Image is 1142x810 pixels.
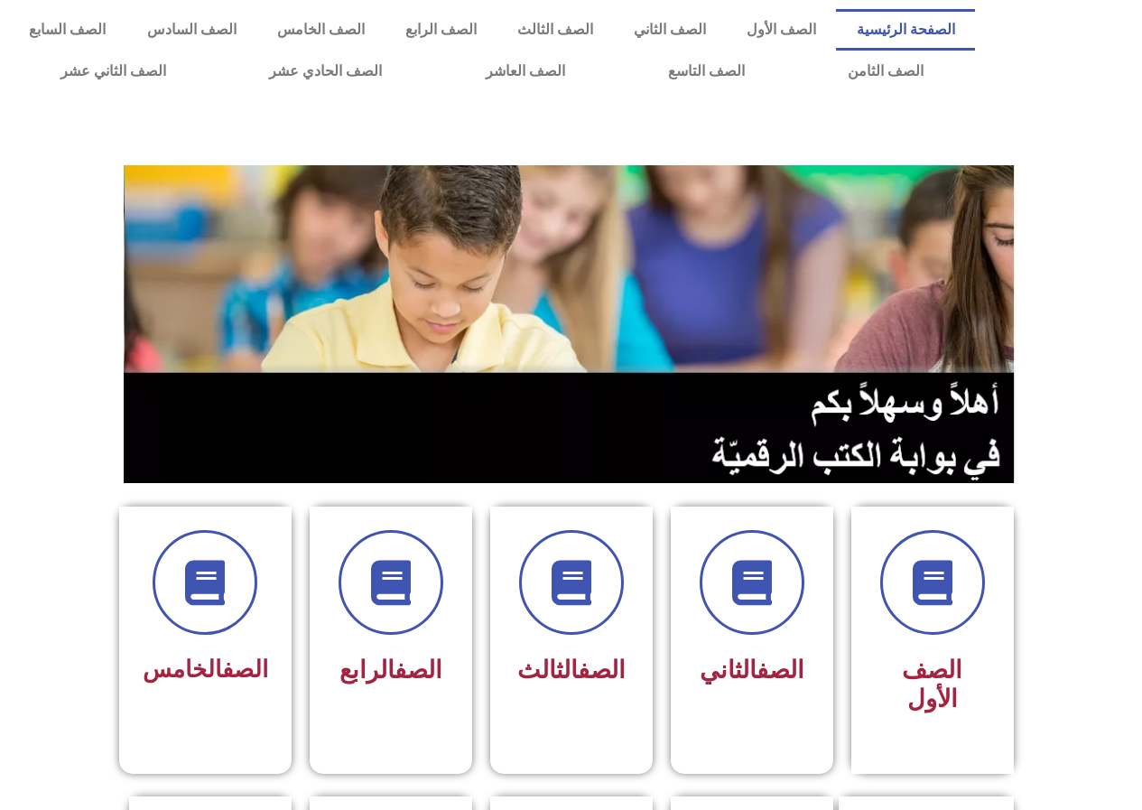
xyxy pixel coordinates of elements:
[143,656,268,683] span: الخامس
[497,9,613,51] a: الصف الثالث
[395,656,442,684] a: الصف
[836,9,975,51] a: الصفحة الرئيسية
[757,656,804,684] a: الصف
[9,9,126,51] a: الصف السابع
[9,51,218,92] a: الصف الثاني عشر
[902,656,962,713] span: الصف الأول
[700,656,804,684] span: الثاني
[385,9,497,51] a: الصف الرابع
[796,51,975,92] a: الصف الثامن
[126,9,256,51] a: الصف السادس
[218,51,433,92] a: الصف الحادي عشر
[578,656,626,684] a: الصف
[517,656,626,684] span: الثالث
[222,656,268,683] a: الصف
[617,51,796,92] a: الصف التاسع
[726,9,836,51] a: الصف الأول
[256,9,385,51] a: الصف الخامس
[613,9,726,51] a: الصف الثاني
[339,656,442,684] span: الرابع
[434,51,617,92] a: الصف العاشر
